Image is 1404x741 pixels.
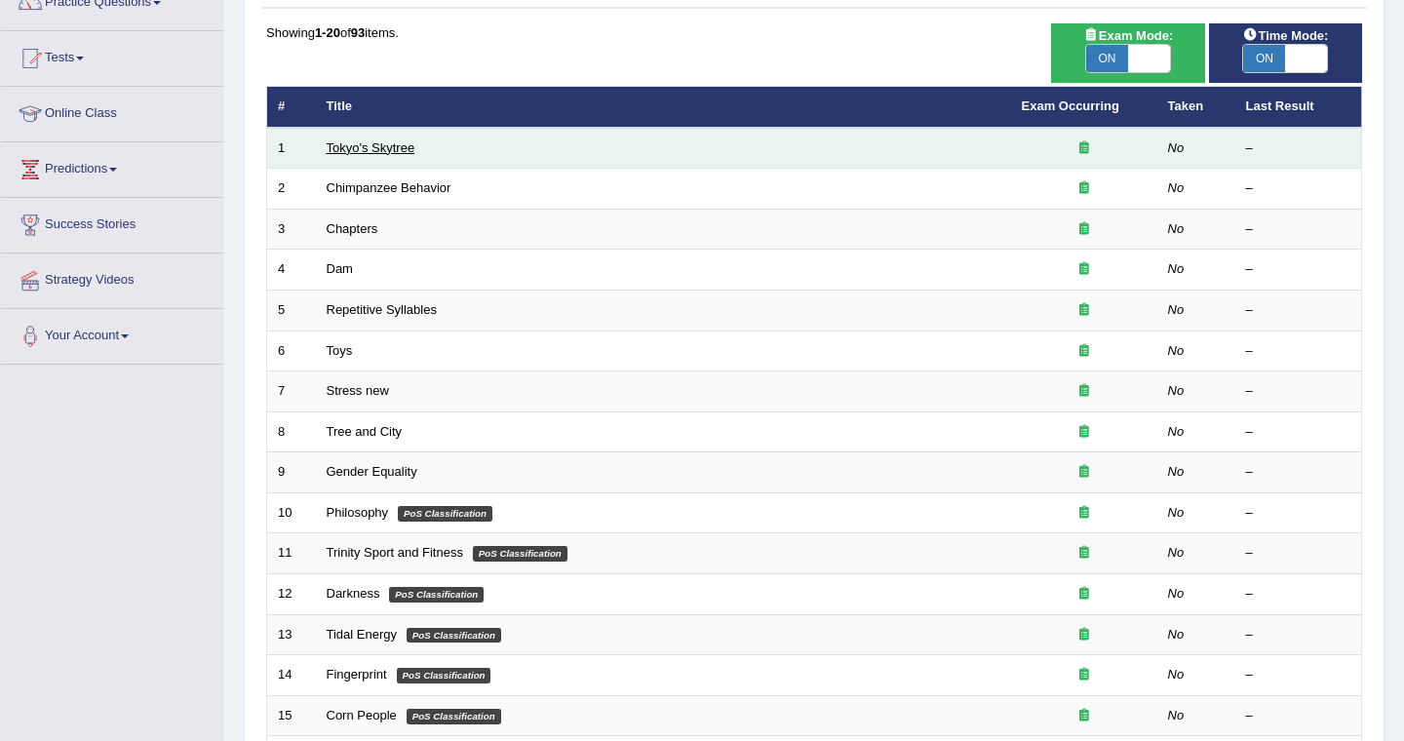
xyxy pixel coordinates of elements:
[267,250,316,291] td: 4
[1168,708,1185,722] em: No
[1235,87,1362,128] th: Last Result
[267,695,316,736] td: 15
[327,464,417,479] a: Gender Equality
[1,198,223,247] a: Success Stories
[1246,423,1351,442] div: –
[316,87,1011,128] th: Title
[1022,139,1147,158] div: Exam occurring question
[327,708,397,722] a: Corn People
[1,87,223,136] a: Online Class
[1246,626,1351,644] div: –
[1168,302,1185,317] em: No
[266,23,1362,42] div: Showing of items.
[327,667,387,682] a: Fingerprint
[267,209,316,250] td: 3
[397,668,491,683] em: PoS Classification
[1246,504,1351,523] div: –
[1168,343,1185,358] em: No
[1,31,223,80] a: Tests
[1022,260,1147,279] div: Exam occurring question
[1086,45,1128,72] span: ON
[327,627,398,642] a: Tidal Energy
[407,709,501,724] em: PoS Classification
[267,331,316,371] td: 6
[1022,342,1147,361] div: Exam occurring question
[1246,463,1351,482] div: –
[1051,23,1204,83] div: Show exams occurring in exams
[1168,505,1185,520] em: No
[267,291,316,331] td: 5
[1246,707,1351,725] div: –
[1,309,223,358] a: Your Account
[1022,382,1147,401] div: Exam occurring question
[1022,423,1147,442] div: Exam occurring question
[267,128,316,169] td: 1
[1022,544,1147,563] div: Exam occurring question
[327,221,378,236] a: Chapters
[1022,179,1147,198] div: Exam occurring question
[267,655,316,696] td: 14
[1168,261,1185,276] em: No
[1022,504,1147,523] div: Exam occurring question
[267,371,316,412] td: 7
[267,452,316,493] td: 9
[1246,139,1351,158] div: –
[1022,98,1119,113] a: Exam Occurring
[1022,585,1147,604] div: Exam occurring question
[1022,666,1147,684] div: Exam occurring question
[473,546,567,562] em: PoS Classification
[1,142,223,191] a: Predictions
[1168,464,1185,479] em: No
[267,614,316,655] td: 13
[1022,220,1147,239] div: Exam occurring question
[1168,180,1185,195] em: No
[327,505,389,520] a: Philosophy
[1168,424,1185,439] em: No
[1022,463,1147,482] div: Exam occurring question
[1246,301,1351,320] div: –
[267,411,316,452] td: 8
[389,587,484,603] em: PoS Classification
[1246,179,1351,198] div: –
[1168,667,1185,682] em: No
[315,25,340,40] b: 1-20
[327,343,353,358] a: Toys
[1246,220,1351,239] div: –
[1022,626,1147,644] div: Exam occurring question
[1246,585,1351,604] div: –
[1234,25,1336,46] span: Time Mode:
[1075,25,1181,46] span: Exam Mode:
[267,492,316,533] td: 10
[1246,666,1351,684] div: –
[351,25,365,40] b: 93
[327,261,353,276] a: Dam
[1168,221,1185,236] em: No
[1022,301,1147,320] div: Exam occurring question
[398,506,492,522] em: PoS Classification
[267,533,316,574] td: 11
[327,302,437,317] a: Repetitive Syllables
[1246,382,1351,401] div: –
[327,586,380,601] a: Darkness
[1246,260,1351,279] div: –
[1168,383,1185,398] em: No
[327,180,451,195] a: Chimpanzee Behavior
[327,140,415,155] a: Tokyo's Skytree
[267,573,316,614] td: 12
[407,628,501,643] em: PoS Classification
[1246,342,1351,361] div: –
[327,545,463,560] a: Trinity Sport and Fitness
[327,424,403,439] a: Tree and City
[1168,140,1185,155] em: No
[1168,586,1185,601] em: No
[267,87,316,128] th: #
[1243,45,1285,72] span: ON
[1168,627,1185,642] em: No
[327,383,389,398] a: Stress new
[267,169,316,210] td: 2
[1168,545,1185,560] em: No
[1246,544,1351,563] div: –
[1157,87,1235,128] th: Taken
[1022,707,1147,725] div: Exam occurring question
[1,253,223,302] a: Strategy Videos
